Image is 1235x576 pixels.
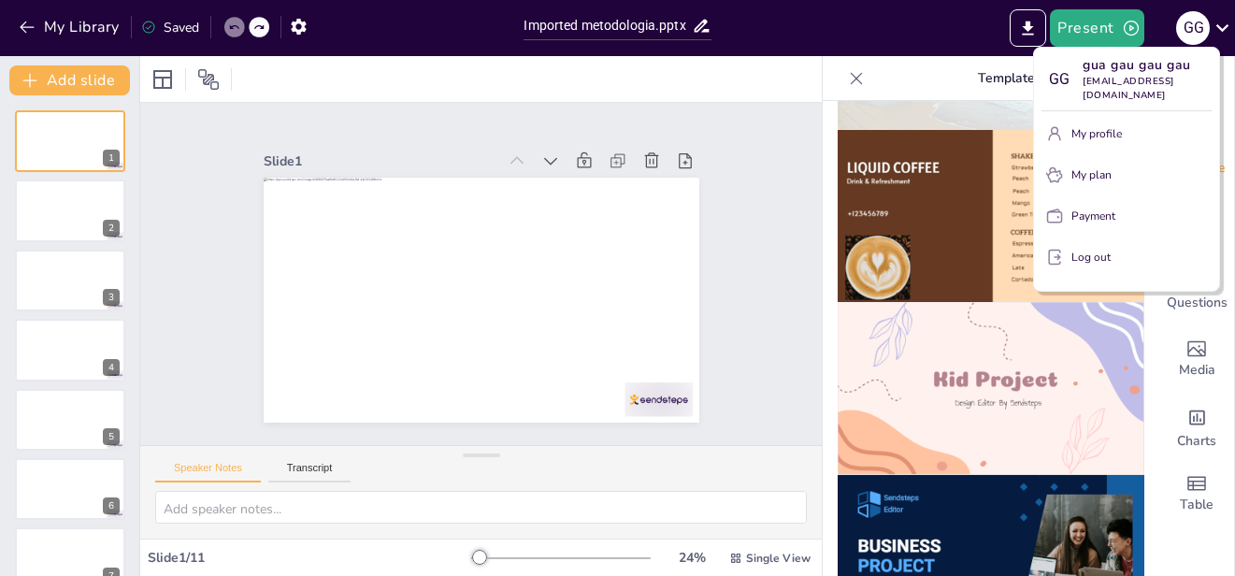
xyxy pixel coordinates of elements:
p: Payment [1071,208,1115,224]
button: Payment [1041,201,1212,231]
p: My plan [1071,166,1112,183]
div: g g [1041,63,1075,96]
button: My plan [1041,160,1212,190]
p: [EMAIL_ADDRESS][DOMAIN_NAME] [1083,75,1212,103]
p: Log out [1071,249,1111,266]
button: My profile [1041,119,1212,149]
button: Log out [1041,242,1212,272]
p: gua gau gau gau [1083,55,1212,75]
p: My profile [1071,125,1122,142]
